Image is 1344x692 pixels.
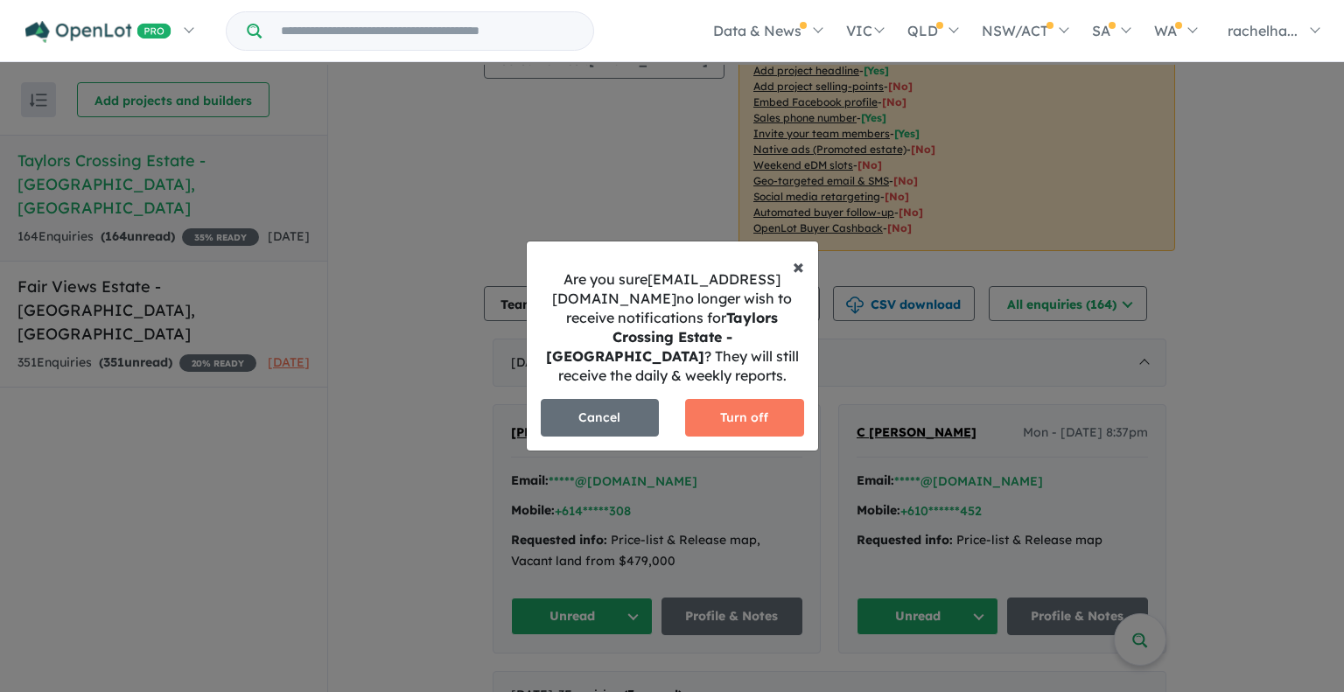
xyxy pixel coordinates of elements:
[265,12,590,50] input: Try estate name, suburb, builder or developer
[546,309,779,365] strong: Taylors Crossing Estate - [GEOGRAPHIC_DATA]
[541,399,660,437] button: Cancel
[25,21,171,43] img: Openlot PRO Logo White
[528,269,817,385] div: Are you sure [EMAIL_ADDRESS][DOMAIN_NAME] no longer wish to receive notifications for ? They will...
[685,399,804,437] button: Turn off
[1228,22,1298,39] span: rachelha...
[793,253,804,279] span: ×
